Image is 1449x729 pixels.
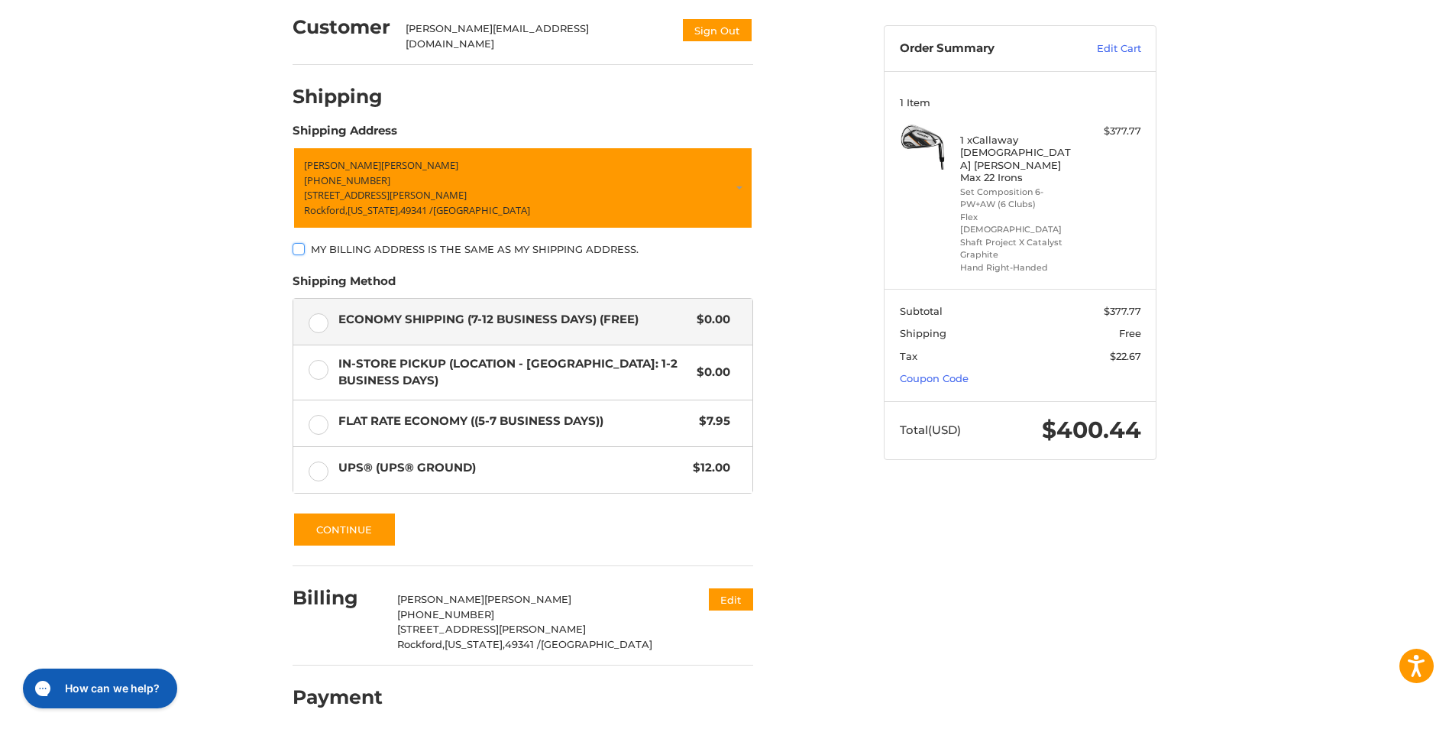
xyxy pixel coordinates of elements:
h3: Order Summary [900,41,1064,57]
span: 49341 / [400,203,433,217]
h2: Billing [293,586,382,610]
span: $7.95 [691,413,730,430]
li: Hand Right-Handed [960,261,1077,274]
a: Coupon Code [900,372,969,384]
span: [PERSON_NAME] [484,593,571,605]
h2: Shipping [293,85,383,109]
h2: Payment [293,685,383,709]
span: $377.77 [1104,305,1141,317]
h4: 1 x Callaway [DEMOGRAPHIC_DATA] [PERSON_NAME] Max 22 Irons [960,134,1077,183]
span: [PERSON_NAME] [397,593,484,605]
span: Free [1119,327,1141,339]
span: [PERSON_NAME] [304,158,381,172]
span: [GEOGRAPHIC_DATA] [433,203,530,217]
button: Continue [293,512,396,547]
legend: Shipping Address [293,122,397,147]
span: [PHONE_NUMBER] [397,608,494,620]
div: $377.77 [1081,124,1141,139]
span: $12.00 [685,459,730,477]
button: Edit [709,588,753,611]
li: Flex [DEMOGRAPHIC_DATA] [960,211,1077,236]
div: [PERSON_NAME][EMAIL_ADDRESS][DOMAIN_NAME] [406,21,667,51]
span: Rockford, [304,203,348,217]
span: [US_STATE], [348,203,400,217]
span: 49341 / [505,638,541,650]
span: Total (USD) [900,423,961,437]
iframe: Gorgias live chat messenger [15,663,182,714]
span: $22.67 [1110,350,1141,362]
span: [US_STATE], [445,638,505,650]
span: Economy Shipping (7-12 Business Days) (Free) [338,311,690,329]
li: Shaft Project X Catalyst Graphite [960,236,1077,261]
a: Enter or select a different address [293,147,753,229]
h3: 1 Item [900,96,1141,109]
span: Flat Rate Economy ((5-7 Business Days)) [338,413,692,430]
label: My billing address is the same as my shipping address. [293,243,753,255]
span: Subtotal [900,305,943,317]
span: UPS® (UPS® Ground) [338,459,686,477]
span: [GEOGRAPHIC_DATA] [541,638,652,650]
span: Tax [900,350,917,362]
li: Set Composition 6-PW+AW (6 Clubs) [960,186,1077,211]
button: Sign Out [681,18,753,43]
h2: Customer [293,15,390,39]
legend: Shipping Method [293,273,396,297]
span: [PHONE_NUMBER] [304,173,390,187]
span: [PERSON_NAME] [381,158,458,172]
span: In-Store Pickup (Location - [GEOGRAPHIC_DATA]: 1-2 BUSINESS DAYS) [338,355,690,390]
span: $400.44 [1042,416,1141,444]
span: $0.00 [689,364,730,381]
a: Edit Cart [1064,41,1141,57]
span: Rockford, [397,638,445,650]
span: [STREET_ADDRESS][PERSON_NAME] [304,188,467,202]
span: Shipping [900,327,946,339]
span: $0.00 [689,311,730,329]
span: [STREET_ADDRESS][PERSON_NAME] [397,623,586,635]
